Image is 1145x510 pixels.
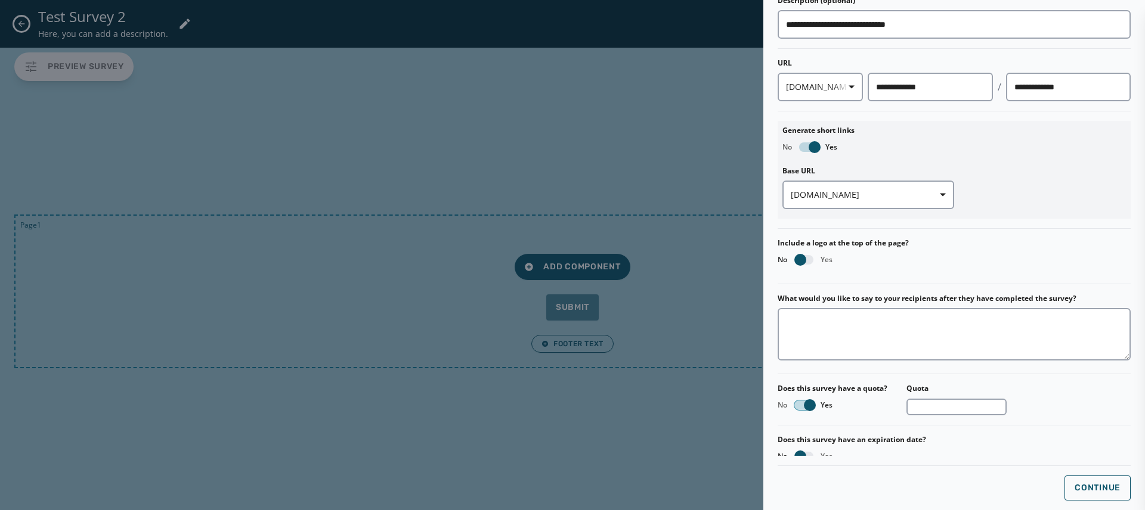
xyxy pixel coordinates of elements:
[821,255,833,265] span: Yes
[782,142,792,152] span: No
[998,80,1001,94] div: /
[868,73,992,101] input: Client slug
[782,166,954,176] label: Base URL
[778,400,787,410] span: No
[778,435,1131,444] label: Does this survey have an expiration date?
[1006,73,1131,101] input: Survey slug
[778,294,1076,303] label: What would you like to say to your recipients after they have completed the survey?
[778,73,863,101] button: [DOMAIN_NAME]
[791,189,946,201] span: [DOMAIN_NAME]
[778,58,1131,68] div: URL
[906,384,929,393] label: Quota
[786,81,855,93] span: [DOMAIN_NAME]
[10,10,389,23] body: Rich Text Area
[821,452,833,461] span: Yes
[782,181,954,209] button: [DOMAIN_NAME]
[778,238,1131,248] label: Include a logo at the top of the page?
[821,400,833,410] span: Yes
[1064,475,1131,500] button: Continue
[778,255,787,265] span: No
[778,384,887,393] label: Does this survey have a quota?
[1075,483,1121,493] span: Continue
[825,142,837,152] span: Yes
[778,452,787,461] span: No
[782,126,1126,135] label: Generate short links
